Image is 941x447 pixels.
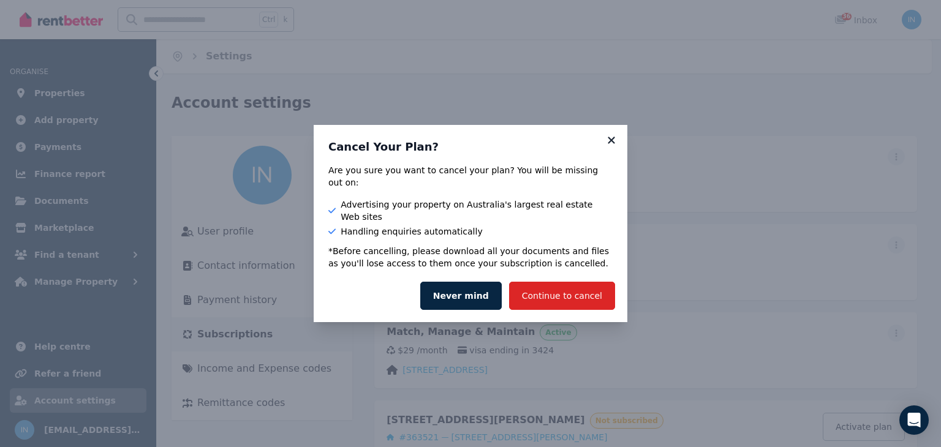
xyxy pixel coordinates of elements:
p: *Before cancelling, please download all your documents and files as you'll lose access to them on... [328,245,613,269]
button: Continue to cancel [509,282,615,310]
li: Handling enquiries automatically [328,225,613,238]
div: Open Intercom Messenger [899,405,929,435]
button: Never mind [420,282,502,310]
h3: Cancel Your Plan? [328,140,613,154]
li: Advertising your property on Australia's largest real estate Web sites [328,198,613,223]
div: Are you sure you want to cancel your plan? You will be missing out on: [328,164,613,189]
